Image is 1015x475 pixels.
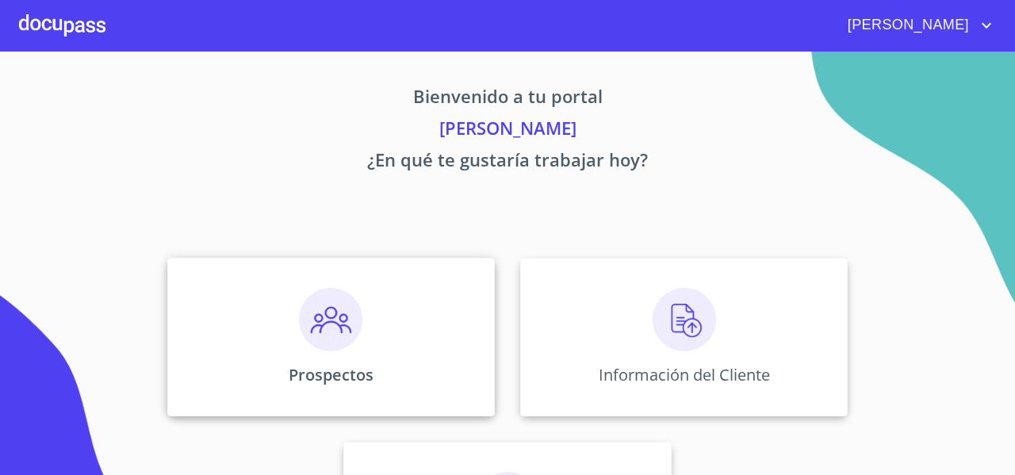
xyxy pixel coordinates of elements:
span: [PERSON_NAME] [836,13,977,38]
img: carga.png [653,288,716,351]
p: Bienvenido a tu portal [19,83,996,115]
p: ¿En qué te gustaría trabajar hoy? [19,147,996,178]
p: Información del Cliente [599,364,770,385]
button: account of current user [836,13,996,38]
p: [PERSON_NAME] [19,115,996,147]
img: prospectos.png [299,288,362,351]
p: Prospectos [289,364,373,385]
